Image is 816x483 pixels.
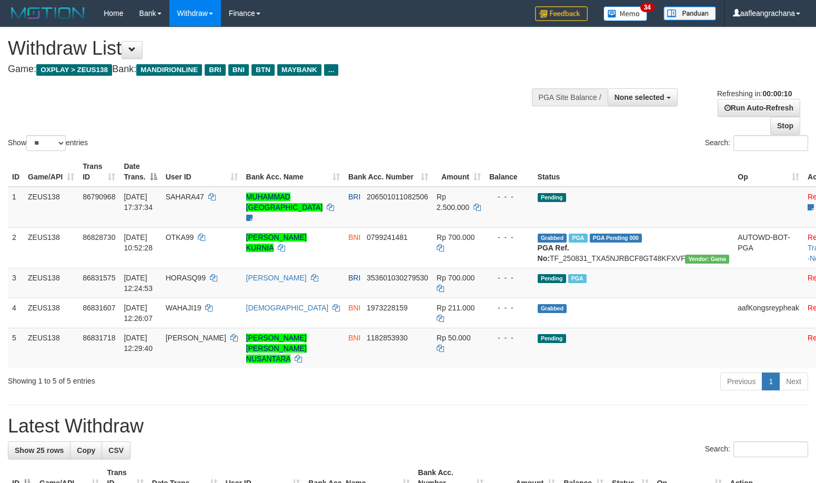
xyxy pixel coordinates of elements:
span: Vendor URL: https://trx31.1velocity.biz [685,255,729,264]
input: Search: [733,441,808,457]
a: Copy [70,441,102,459]
span: CSV [108,446,124,455]
img: MOTION_logo.png [8,5,88,21]
td: AUTOWD-BOT-PGA [733,227,803,268]
span: BNI [348,304,360,312]
span: Grabbed [538,304,567,313]
span: Refreshing in: [717,89,792,98]
td: TF_250831_TXA5NJRBCF8GT48KFXVF [533,227,734,268]
span: BNI [348,233,360,241]
a: Next [779,373,808,390]
span: BRI [205,64,225,76]
a: [PERSON_NAME] KURNIA [246,233,307,252]
th: Amount: activate to sort column ascending [432,157,485,187]
a: Previous [720,373,762,390]
span: MAYBANK [277,64,321,76]
th: ID [8,157,24,187]
span: MANDIRIONLINE [136,64,202,76]
span: Copy 353601030279530 to clipboard [367,274,428,282]
td: ZEUS138 [24,268,78,298]
span: 86831575 [83,274,115,282]
a: CSV [102,441,130,459]
td: 2 [8,227,24,268]
th: User ID: activate to sort column ascending [162,157,242,187]
span: 34 [640,3,654,12]
div: - - - [489,192,529,202]
div: - - - [489,232,529,243]
span: [DATE] 10:52:28 [124,233,153,252]
span: Grabbed [538,234,567,243]
th: Op: activate to sort column ascending [733,157,803,187]
span: Pending [538,274,566,283]
span: Copy 1973228159 to clipboard [367,304,408,312]
img: panduan.png [663,6,716,21]
th: Status [533,157,734,187]
span: BRI [348,274,360,282]
span: BRI [348,193,360,201]
label: Search: [705,135,808,151]
span: [DATE] 12:29:40 [124,334,153,353]
span: HORASQ99 [166,274,206,282]
span: Copy 0799241481 to clipboard [367,233,408,241]
select: Showentries [26,135,66,151]
th: Bank Acc. Name: activate to sort column ascending [242,157,344,187]
td: ZEUS138 [24,187,78,228]
b: PGA Ref. No: [538,244,569,263]
h4: Game: Bank: [8,64,533,75]
th: Balance [485,157,533,187]
span: OXPLAY > ZEUS138 [36,64,112,76]
span: Pending [538,334,566,343]
div: - - - [489,273,529,283]
span: Rp 700.000 [437,233,475,241]
a: 1 [762,373,780,390]
td: ZEUS138 [24,298,78,328]
span: Pending [538,193,566,202]
span: SAHARA47 [166,193,204,201]
span: [PERSON_NAME] [166,334,226,342]
span: WAHAJI19 [166,304,202,312]
span: PGA Pending [590,234,642,243]
th: Date Trans.: activate to sort column descending [119,157,161,187]
span: BNI [228,64,249,76]
strong: 00:00:10 [762,89,792,98]
span: Copy [77,446,95,455]
input: Search: [733,135,808,151]
img: Button%20Memo.svg [603,6,648,21]
td: 5 [8,328,24,368]
td: aafKongsreypheak [733,298,803,328]
div: Showing 1 to 5 of 5 entries [8,371,332,386]
span: BNI [348,334,360,342]
a: Stop [770,117,800,135]
span: 86831718 [83,334,115,342]
td: ZEUS138 [24,328,78,368]
div: PGA Site Balance / [532,88,608,106]
span: Rp 211.000 [437,304,475,312]
span: 86831607 [83,304,115,312]
div: - - - [489,303,529,313]
span: Rp 700.000 [437,274,475,282]
th: Bank Acc. Number: activate to sort column ascending [344,157,432,187]
span: Rp 50.000 [437,334,471,342]
td: 4 [8,298,24,328]
label: Search: [705,441,808,457]
a: [PERSON_NAME] [PERSON_NAME] NUSANTARA [246,334,307,363]
a: MUHAMMAD [GEOGRAPHIC_DATA] [246,193,323,212]
img: Feedback.jpg [535,6,588,21]
span: Marked by aafsreyleap [569,234,587,243]
td: 1 [8,187,24,228]
span: ... [324,64,338,76]
span: Show 25 rows [15,446,64,455]
span: Rp 2.500.000 [437,193,469,212]
th: Trans ID: activate to sort column ascending [78,157,119,187]
span: None selected [614,93,664,102]
h1: Latest Withdraw [8,416,808,437]
a: [DEMOGRAPHIC_DATA] [246,304,329,312]
a: Show 25 rows [8,441,70,459]
a: [PERSON_NAME] [246,274,307,282]
th: Game/API: activate to sort column ascending [24,157,78,187]
td: 3 [8,268,24,298]
label: Show entries [8,135,88,151]
span: [DATE] 12:24:53 [124,274,153,293]
span: BTN [251,64,275,76]
span: 86828730 [83,233,115,241]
